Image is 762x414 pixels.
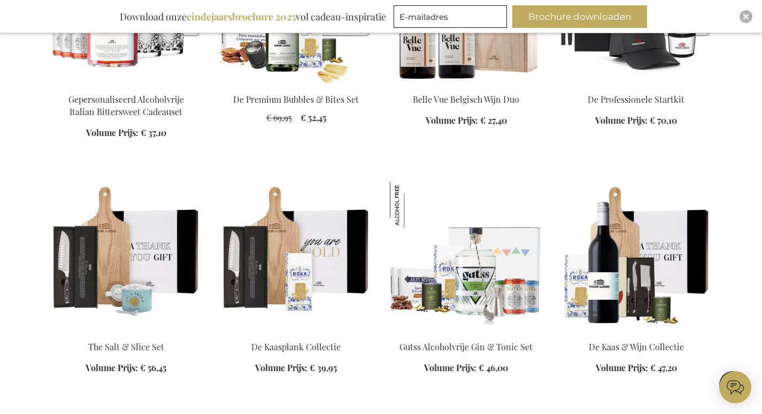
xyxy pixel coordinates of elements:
[560,80,713,91] a: The Professional Starter Kit
[301,112,326,123] span: € 52,45
[588,94,684,105] a: De Professionele Startkit
[266,112,292,123] span: € 69,95
[251,341,341,352] a: De Kaasplank Collectie
[88,341,164,352] a: The Salt & Slice Set
[650,362,677,373] span: € 47,20
[479,362,508,373] span: € 46,00
[220,182,373,332] img: The Cheese Board Collection
[595,115,648,126] span: Volume Prijs:
[426,115,478,126] span: Volume Prijs:
[310,362,337,373] span: € 39,95
[86,362,138,373] span: Volume Prijs:
[650,115,677,126] span: € 70,10
[394,5,510,31] form: marketing offers and promotions
[743,13,749,20] img: Close
[233,94,359,105] a: De Premium Bubbles & Bites Set
[390,182,543,332] img: Gutss Non-Alcoholic Gin & Tonic Set
[399,341,533,352] a: Gutss Alcoholvrije Gin & Tonic Set
[50,182,203,332] img: The Salt & Slice Set Exclusive Business Gift
[86,362,166,374] a: Volume Prijs: € 56,45
[740,10,752,23] div: Close
[589,341,684,352] a: De Kaas & Wijn Collectie
[390,182,436,228] img: Gutss Alcoholvrije Gin & Tonic Set
[220,328,373,338] a: The Cheese Board Collection
[140,362,166,373] span: € 56,45
[512,5,647,28] button: Brochure downloaden
[426,115,507,127] a: Volume Prijs: € 27,40
[187,10,296,23] b: eindejaarsbrochure 2025
[394,5,507,28] input: E-mailadres
[424,362,508,374] a: Volume Prijs: € 46,00
[68,94,184,117] a: Gepersonaliseerd Alcoholvrije Italian Bittersweet Cadeauset
[390,80,543,91] a: Belle Vue Belgisch Wijn Duo
[424,362,476,373] span: Volume Prijs:
[480,115,507,126] span: € 27,40
[220,80,373,91] a: The Premium Bubbles & Bites Set
[560,182,713,332] img: De Kaas & Wijn Collectie
[413,94,519,105] a: Belle Vue Belgisch Wijn Duo
[50,80,203,91] a: Personalised Non-Alcoholic Italian Bittersweet Gift Gepersonaliseerd Alcoholvrije Italian Bitters...
[719,371,751,403] iframe: belco-activator-frame
[86,127,138,138] span: Volume Prijs:
[115,5,391,28] div: Download onze vol cadeau-inspiratie
[86,127,166,139] a: Volume Prijs: € 37,10
[255,362,337,374] a: Volume Prijs: € 39,95
[50,328,203,338] a: The Salt & Slice Set Exclusive Business Gift
[255,362,307,373] span: Volume Prijs:
[595,115,677,127] a: Volume Prijs: € 70,10
[390,328,543,338] a: Gutss Non-Alcoholic Gin & Tonic Set Gutss Alcoholvrije Gin & Tonic Set
[560,328,713,338] a: De Kaas & Wijn Collectie
[141,127,166,138] span: € 37,10
[596,362,677,374] a: Volume Prijs: € 47,20
[596,362,648,373] span: Volume Prijs:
